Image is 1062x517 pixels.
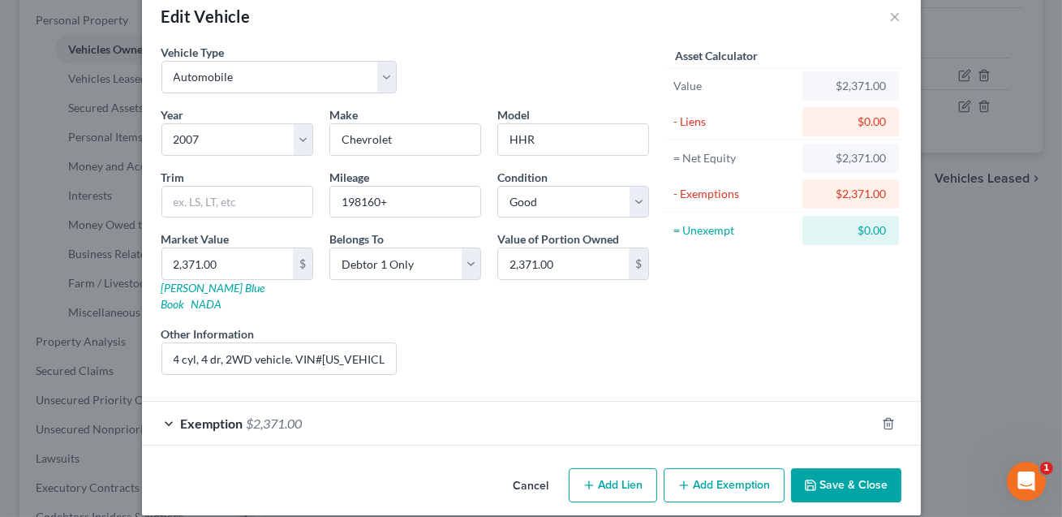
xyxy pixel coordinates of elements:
[629,248,648,279] div: $
[162,248,293,279] input: 0.00
[675,47,758,64] label: Asset Calculator
[501,470,562,502] button: Cancel
[498,248,629,279] input: 0.00
[664,468,785,502] button: Add Exemption
[330,124,480,155] input: ex. Nissan
[162,343,397,374] input: (optional)
[161,230,230,248] label: Market Value
[161,44,225,61] label: Vehicle Type
[191,297,222,311] a: NADA
[497,230,619,248] label: Value of Portion Owned
[247,416,303,431] span: $2,371.00
[815,150,886,166] div: $2,371.00
[161,325,255,343] label: Other Information
[791,468,901,502] button: Save & Close
[815,114,886,130] div: $0.00
[161,5,251,28] div: Edit Vehicle
[293,248,312,279] div: $
[329,108,358,122] span: Make
[815,78,886,94] div: $2,371.00
[673,114,796,130] div: - Liens
[330,187,480,218] input: --
[497,169,548,186] label: Condition
[329,232,384,246] span: Belongs To
[673,186,796,202] div: - Exemptions
[162,187,312,218] input: ex. LS, LT, etc
[329,169,369,186] label: Mileage
[815,186,886,202] div: $2,371.00
[497,106,530,123] label: Model
[569,468,657,502] button: Add Lien
[673,150,796,166] div: = Net Equity
[161,169,185,186] label: Trim
[181,416,243,431] span: Exemption
[498,124,648,155] input: ex. Altima
[161,281,265,311] a: [PERSON_NAME] Blue Book
[815,222,886,239] div: $0.00
[890,6,901,26] button: ×
[673,78,796,94] div: Value
[1007,462,1046,501] iframe: Intercom live chat
[161,106,184,123] label: Year
[1040,462,1053,475] span: 1
[673,222,796,239] div: = Unexempt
